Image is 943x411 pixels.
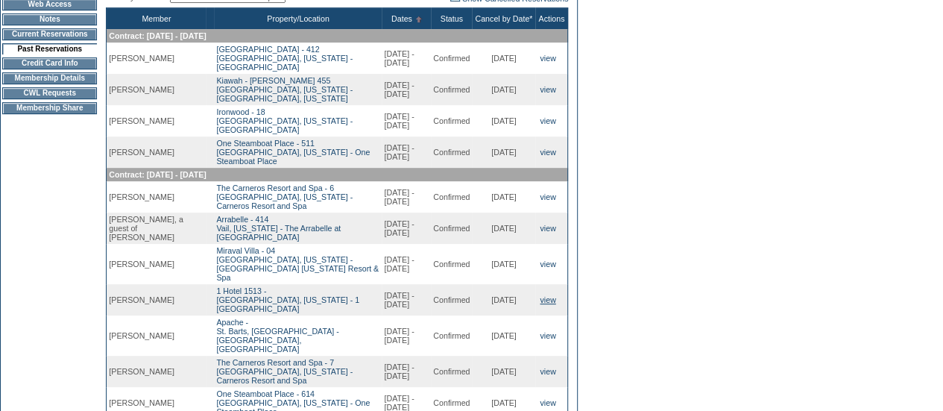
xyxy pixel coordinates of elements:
[109,31,206,40] span: Contract: [DATE] - [DATE]
[2,57,97,69] td: Credit Card Info
[107,316,206,356] td: [PERSON_NAME]
[382,105,431,137] td: [DATE] - [DATE]
[540,85,555,94] a: view
[431,316,472,356] td: Confirmed
[431,356,472,387] td: Confirmed
[475,14,532,23] a: Cancel by Date*
[2,43,97,54] td: Past Reservations
[431,213,472,244] td: Confirmed
[431,181,472,213] td: Confirmed
[382,43,431,74] td: [DATE] - [DATE]
[540,367,555,376] a: view
[216,318,338,354] a: Apache -St. Barts, [GEOGRAPHIC_DATA] - [GEOGRAPHIC_DATA], [GEOGRAPHIC_DATA]
[107,43,206,74] td: [PERSON_NAME]
[431,244,472,284] td: Confirmed
[472,213,535,244] td: [DATE]
[2,13,97,25] td: Notes
[2,102,97,114] td: Membership Share
[107,137,206,168] td: [PERSON_NAME]
[109,170,206,179] span: Contract: [DATE] - [DATE]
[107,244,206,284] td: [PERSON_NAME]
[431,43,472,74] td: Confirmed
[216,358,353,385] a: The Carneros Resort and Spa - 7[GEOGRAPHIC_DATA], [US_STATE] - Carneros Resort and Spa
[216,139,370,166] a: One Steamboat Place - 511[GEOGRAPHIC_DATA], [US_STATE] - One Steamboat Place
[382,137,431,168] td: [DATE] - [DATE]
[2,72,97,84] td: Membership Details
[472,137,535,168] td: [DATE]
[412,16,422,22] img: Ascending
[540,398,555,407] a: view
[107,356,206,387] td: [PERSON_NAME]
[216,286,359,313] a: 1 Hotel 1513 -[GEOGRAPHIC_DATA], [US_STATE] - 1 [GEOGRAPHIC_DATA]
[472,356,535,387] td: [DATE]
[216,76,353,103] a: Kiawah - [PERSON_NAME] 455[GEOGRAPHIC_DATA], [US_STATE] - [GEOGRAPHIC_DATA], [US_STATE]
[107,74,206,105] td: [PERSON_NAME]
[540,224,555,233] a: view
[540,116,555,125] a: view
[107,181,206,213] td: [PERSON_NAME]
[216,183,353,210] a: The Carneros Resort and Spa - 6[GEOGRAPHIC_DATA], [US_STATE] - Carneros Resort and Spa
[540,260,555,269] a: view
[382,244,431,284] td: [DATE] - [DATE]
[441,14,463,23] a: Status
[382,316,431,356] td: [DATE] - [DATE]
[216,215,341,242] a: Arrabelle - 414Vail, [US_STATE] - The Arrabelle at [GEOGRAPHIC_DATA]
[216,246,379,282] a: Miraval Villa - 04[GEOGRAPHIC_DATA], [US_STATE] - [GEOGRAPHIC_DATA] [US_STATE] Resort & Spa
[472,105,535,137] td: [DATE]
[391,14,412,23] a: Dates
[142,14,171,23] a: Member
[382,284,431,316] td: [DATE] - [DATE]
[472,284,535,316] td: [DATE]
[431,137,472,168] td: Confirmed
[540,148,555,157] a: view
[540,295,555,304] a: view
[540,54,555,63] a: view
[267,14,329,23] a: Property/Location
[2,28,97,40] td: Current Reservations
[472,43,535,74] td: [DATE]
[472,74,535,105] td: [DATE]
[382,356,431,387] td: [DATE] - [DATE]
[472,316,535,356] td: [DATE]
[216,107,353,134] a: Ironwood - 18[GEOGRAPHIC_DATA], [US_STATE] - [GEOGRAPHIC_DATA]
[2,87,97,99] td: CWL Requests
[472,181,535,213] td: [DATE]
[382,181,431,213] td: [DATE] - [DATE]
[540,192,555,201] a: view
[535,8,567,30] th: Actions
[431,284,472,316] td: Confirmed
[107,284,206,316] td: [PERSON_NAME]
[107,105,206,137] td: [PERSON_NAME]
[382,213,431,244] td: [DATE] - [DATE]
[431,74,472,105] td: Confirmed
[472,244,535,284] td: [DATE]
[107,213,206,244] td: [PERSON_NAME], a guest of [PERSON_NAME]
[216,45,353,72] a: [GEOGRAPHIC_DATA] - 412[GEOGRAPHIC_DATA], [US_STATE] - [GEOGRAPHIC_DATA]
[382,74,431,105] td: [DATE] - [DATE]
[431,105,472,137] td: Confirmed
[540,331,555,340] a: view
